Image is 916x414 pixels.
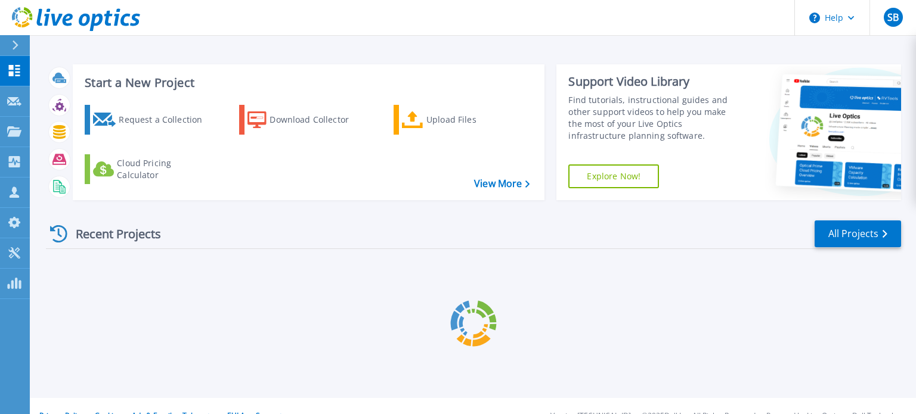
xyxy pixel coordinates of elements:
div: Download Collector [270,108,365,132]
span: SB [887,13,899,22]
div: Cloud Pricing Calculator [117,157,212,181]
div: Support Video Library [568,74,741,89]
a: Request a Collection [85,105,218,135]
a: Cloud Pricing Calculator [85,154,218,184]
div: Upload Files [426,108,522,132]
a: Explore Now! [568,164,659,188]
div: Recent Projects [46,219,177,248]
a: Upload Files [394,105,527,135]
a: All Projects [815,220,901,247]
a: Download Collector [239,105,372,135]
div: Request a Collection [119,108,214,132]
div: Find tutorials, instructional guides and other support videos to help you make the most of your L... [568,94,741,142]
a: View More [474,178,530,189]
h3: Start a New Project [85,76,530,89]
